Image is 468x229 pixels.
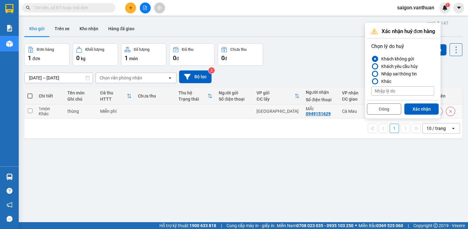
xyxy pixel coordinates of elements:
span: Hỗ trợ kỹ thuật: [159,222,216,229]
div: Khác [379,78,391,85]
span: caret-down [456,5,462,11]
span: đơn [32,56,40,61]
p: Chọn lý do huỷ [371,43,434,50]
span: | [408,222,409,229]
th: Toggle SortBy [175,88,216,104]
div: HTTT [100,97,127,102]
div: Tên món [67,90,94,95]
div: Thu hộ [178,90,207,95]
span: kg [81,56,85,61]
span: 1 [28,54,31,62]
div: [GEOGRAPHIC_DATA] [256,109,300,114]
span: search [26,6,30,10]
img: logo-vxr [5,4,13,13]
input: Nhập lý do [371,86,434,96]
div: Đã thu [100,90,127,95]
div: Số điện thoại [306,97,336,102]
span: 0 [221,54,225,62]
div: Khách không gửi [379,55,414,63]
div: Khác [39,111,61,116]
img: warehouse-icon [6,41,13,47]
button: file-add [140,2,151,13]
div: Khách yêu cầu hủy [379,63,418,70]
button: Hàng đã giao [103,21,139,36]
div: Người gửi [219,90,250,95]
button: Xác nhận [404,103,439,115]
button: Kho nhận [75,21,103,36]
button: Đã thu0đ [169,43,215,66]
button: Bộ lọc [179,70,212,83]
button: Đóng [367,103,401,115]
div: Người nhận [306,90,336,95]
div: Cà Mau [342,109,383,114]
div: Số điện thoại [219,97,250,102]
div: Số lượng [134,47,149,52]
span: 0 [173,54,176,62]
button: Số lượng1món [121,43,166,66]
span: 1 [446,3,449,7]
div: Chưa thu [138,93,172,98]
span: question-circle [7,188,12,194]
div: Miễn phí [100,109,132,114]
strong: 1900 633 818 [189,223,216,228]
div: 1 món [39,106,61,111]
span: saigon.vanthuan [392,4,439,12]
div: ver 1.8.147 [427,20,448,26]
th: Toggle SortBy [339,88,386,104]
th: Toggle SortBy [97,88,135,104]
div: VP gửi [256,90,295,95]
div: Khối lượng [85,47,104,52]
button: Chưa thu0đ [218,43,263,66]
button: aim [154,2,165,13]
div: Nhập sai thông tin [379,70,417,78]
strong: 0708 023 035 - 0935 103 250 [296,223,353,228]
button: plus [125,2,136,13]
img: warehouse-icon [6,174,13,180]
svg: open [451,126,456,131]
button: Trên xe [50,21,75,36]
div: VP nhận [342,90,378,95]
button: Kho gửi [24,21,50,36]
span: đ [225,56,227,61]
img: icon-new-feature [442,5,448,11]
span: Cung cấp máy in - giấy in: [227,222,275,229]
span: ⚪️ [355,224,357,227]
strong: 0369 525 060 [376,223,403,228]
span: đ [176,56,179,61]
div: Chọn văn phòng nhận [100,75,142,81]
div: 0949151629 [306,111,331,116]
div: Chi tiết [39,93,61,98]
span: 1 [124,54,128,62]
button: 1 [390,124,399,133]
sup: 1 [446,3,450,7]
span: message [7,216,12,222]
div: ĐC giao [342,97,378,102]
span: | [221,222,222,229]
div: Đơn hàng [37,47,54,52]
span: notification [7,202,12,208]
img: solution-icon [6,25,13,31]
div: Đã thu [182,47,193,52]
span: Miền Nam [277,222,353,229]
div: Trạng thái [178,97,207,102]
span: plus [129,6,133,10]
sup: 2 [208,67,215,74]
svg: open [168,75,173,80]
div: MÃI [306,106,336,111]
div: Ghi chú [67,97,94,102]
button: Khối lượng0kg [73,43,118,66]
div: 10 / trang [427,125,446,131]
span: copyright [433,223,438,228]
span: Miền Bắc [358,222,403,229]
div: Nhân viên [426,93,459,98]
span: 0 [76,54,80,62]
input: Tìm tên, số ĐT hoặc mã đơn [34,4,108,11]
div: Xác nhận huỷ đơn hàng [367,25,439,38]
div: Chưa thu [230,47,246,52]
button: Đơn hàng1đơn [24,43,70,66]
span: aim [157,6,162,10]
th: Toggle SortBy [253,88,303,104]
span: file-add [143,6,147,10]
input: Select a date range. [25,73,93,83]
span: món [129,56,138,61]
